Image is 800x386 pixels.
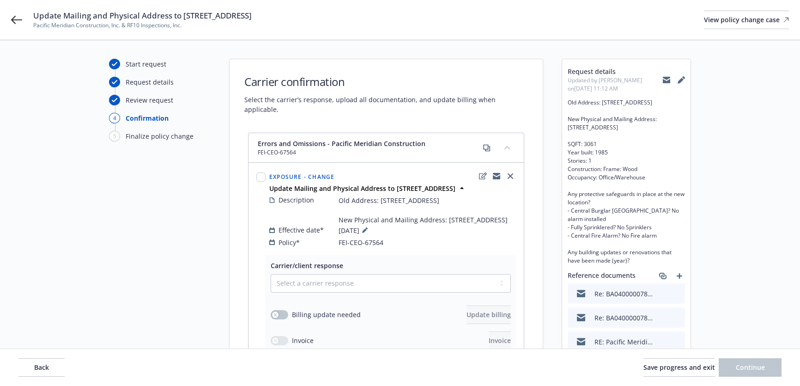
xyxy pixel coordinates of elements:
[674,270,685,282] a: add
[109,131,120,141] div: 5
[658,313,666,323] button: download file
[643,358,715,377] button: Save progress and exit
[657,270,668,282] a: associate
[736,363,765,372] span: Continue
[594,289,655,299] div: Re: BA040000078992: RF10 Inspections, Inc.
[34,363,49,372] span: Back
[568,76,663,93] span: Updated by [PERSON_NAME] on [DATE] 11:12 AM
[248,133,524,163] div: Errors and Omissions - Pacific Meridian ConstructionFEI-CEO-67564copycollapse content
[489,331,511,350] button: Invoice
[658,337,666,347] button: download file
[126,113,169,123] div: Confirmation
[594,337,655,347] div: RE: Pacific Meridian Construction, Inc. & RF10 Inspections, Inc. - Update Mailing and Physical Ad...
[500,140,515,155] button: collapse content
[673,337,681,347] button: preview file
[258,139,425,148] span: Errors and Omissions - Pacific Meridian Construction
[279,195,314,205] span: Description
[292,336,314,345] span: Invoice
[643,363,715,372] span: Save progress and exit
[594,313,655,323] div: Re: BA040000078992: RF10 Inspections, Inc.
[477,171,488,182] a: edit
[467,306,511,324] button: Update billing
[481,142,492,153] a: copy
[339,225,370,236] span: [DATE]
[126,59,166,69] div: Start request
[339,196,508,225] span: Old Address: [STREET_ADDRESS] New Physical and Mailing Address: [STREET_ADDRESS]
[568,270,636,282] span: Reference documents
[126,95,173,105] div: Review request
[339,238,383,247] span: FEI-CEO-67564
[292,310,361,319] span: Billing update needed
[467,310,511,319] span: Update billing
[505,171,516,182] a: close
[279,238,300,247] span: Policy*
[109,113,120,123] div: 4
[244,74,528,89] h1: Carrier confirmation
[258,148,425,157] span: FEI-CEO-67564
[568,98,685,265] span: Old Address: [STREET_ADDRESS] New Physical and Mailing Address: [STREET_ADDRESS] SQFT: 3061 Year ...
[271,261,343,270] span: Carrier/client response
[489,336,511,345] span: Invoice
[568,67,663,76] span: Request details
[279,225,324,235] span: Effective date*
[658,289,666,299] button: download file
[704,11,789,29] a: View policy change case
[33,21,252,30] span: Pacific Meridian Construction, Inc. & RF10 Inspections, Inc.
[33,10,252,21] span: Update Mailing and Physical Address to [STREET_ADDRESS]
[18,358,65,377] button: Back
[269,173,334,181] span: Exposure - Change
[126,77,174,87] div: Request details
[491,171,502,182] a: copyLogging
[244,95,528,114] span: Select the carrier’s response, upload all documentation, and update billing when applicable.
[673,313,681,323] button: preview file
[673,289,681,299] button: preview file
[126,131,194,141] div: Finalize policy change
[719,358,782,377] button: Continue
[269,184,455,193] strong: Update Mailing and Physical Address to [STREET_ADDRESS]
